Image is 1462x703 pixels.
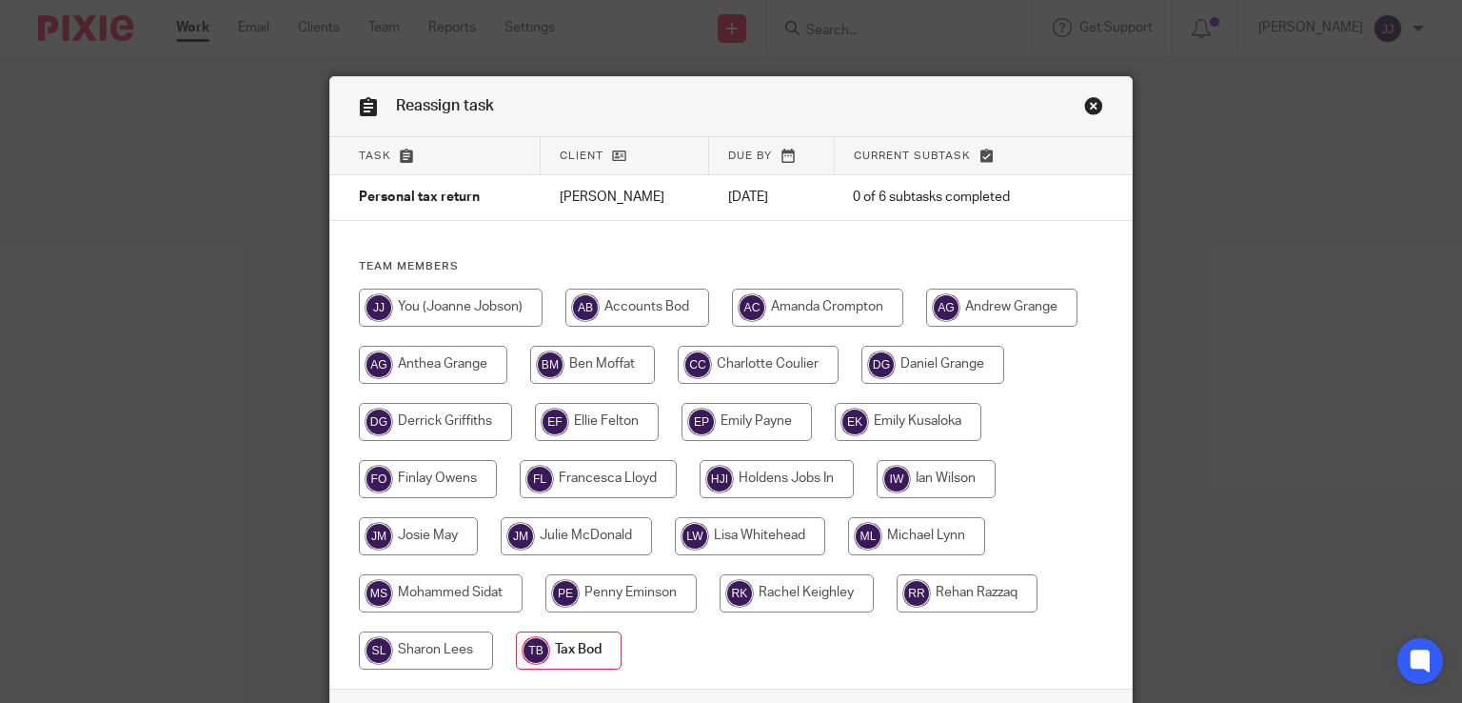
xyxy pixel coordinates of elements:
span: Current subtask [854,151,971,161]
span: Task [359,151,391,161]
span: Reassign task [396,98,494,113]
p: [PERSON_NAME] [560,188,690,207]
span: Personal tax return [359,191,480,205]
span: Client [560,151,603,161]
td: 0 of 6 subtasks completed [834,175,1064,221]
h4: Team members [359,259,1104,274]
span: Due by [728,151,772,161]
p: [DATE] [728,188,815,207]
a: Close this dialog window [1084,96,1103,122]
